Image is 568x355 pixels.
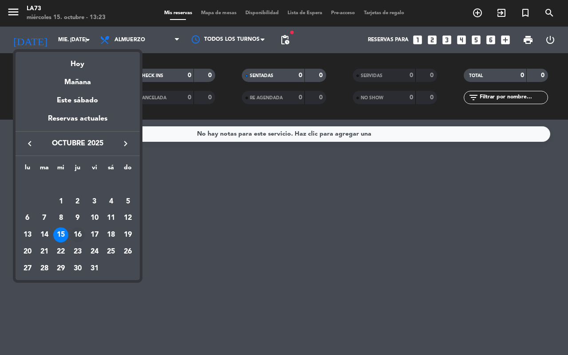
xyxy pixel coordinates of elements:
[53,227,68,242] div: 15
[86,260,103,277] td: 31 de octubre de 2025
[86,163,103,176] th: viernes
[103,210,120,227] td: 11 de octubre de 2025
[87,211,102,226] div: 10
[37,211,52,226] div: 7
[69,193,86,210] td: 2 de octubre de 2025
[16,88,140,113] div: Este sábado
[19,226,36,243] td: 13 de octubre de 2025
[20,211,35,226] div: 6
[120,194,135,209] div: 5
[119,226,136,243] td: 19 de octubre de 2025
[37,261,52,276] div: 28
[120,211,135,226] div: 12
[70,227,85,242] div: 16
[70,194,85,209] div: 2
[70,244,85,259] div: 23
[19,176,136,193] td: OCT.
[19,243,36,260] td: 20 de octubre de 2025
[70,211,85,226] div: 9
[87,194,102,209] div: 3
[70,261,85,276] div: 30
[69,163,86,176] th: jueves
[69,226,86,243] td: 16 de octubre de 2025
[87,244,102,259] div: 24
[52,163,69,176] th: miércoles
[103,226,120,243] td: 18 de octubre de 2025
[86,210,103,227] td: 10 de octubre de 2025
[38,138,118,149] span: octubre 2025
[103,244,118,259] div: 25
[69,260,86,277] td: 30 de octubre de 2025
[87,261,102,276] div: 31
[37,244,52,259] div: 21
[86,193,103,210] td: 3 de octubre de 2025
[37,227,52,242] div: 14
[20,227,35,242] div: 13
[120,227,135,242] div: 19
[24,138,35,149] i: keyboard_arrow_left
[16,52,140,70] div: Hoy
[119,210,136,227] td: 12 de octubre de 2025
[22,138,38,149] button: keyboard_arrow_left
[69,243,86,260] td: 23 de octubre de 2025
[119,243,136,260] td: 26 de octubre de 2025
[36,163,53,176] th: martes
[103,163,120,176] th: sábado
[103,243,120,260] td: 25 de octubre de 2025
[19,260,36,277] td: 27 de octubre de 2025
[53,211,68,226] div: 8
[52,260,69,277] td: 29 de octubre de 2025
[118,138,134,149] button: keyboard_arrow_right
[103,211,118,226] div: 11
[119,193,136,210] td: 5 de octubre de 2025
[52,210,69,227] td: 8 de octubre de 2025
[120,244,135,259] div: 26
[53,261,68,276] div: 29
[86,243,103,260] td: 24 de octubre de 2025
[36,226,53,243] td: 14 de octubre de 2025
[87,227,102,242] div: 17
[120,138,131,149] i: keyboard_arrow_right
[52,193,69,210] td: 1 de octubre de 2025
[103,193,120,210] td: 4 de octubre de 2025
[36,260,53,277] td: 28 de octubre de 2025
[52,226,69,243] td: 15 de octubre de 2025
[53,244,68,259] div: 22
[53,194,68,209] div: 1
[69,210,86,227] td: 9 de octubre de 2025
[19,163,36,176] th: lunes
[119,163,136,176] th: domingo
[19,210,36,227] td: 6 de octubre de 2025
[36,243,53,260] td: 21 de octubre de 2025
[20,261,35,276] div: 27
[52,243,69,260] td: 22 de octubre de 2025
[86,226,103,243] td: 17 de octubre de 2025
[16,70,140,88] div: Mañana
[16,113,140,131] div: Reservas actuales
[103,227,118,242] div: 18
[20,244,35,259] div: 20
[103,194,118,209] div: 4
[36,210,53,227] td: 7 de octubre de 2025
